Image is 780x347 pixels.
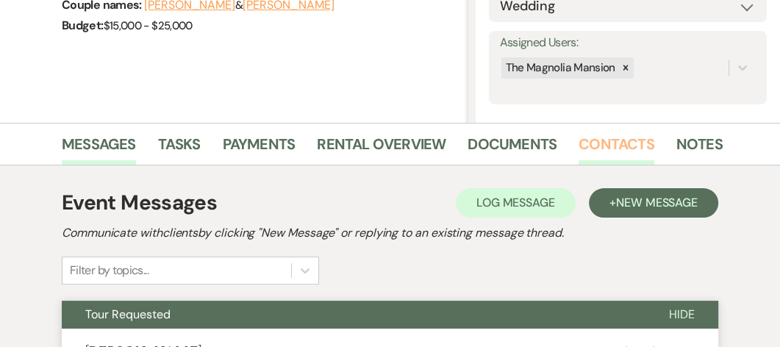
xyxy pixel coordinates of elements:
[70,262,149,279] div: Filter by topics...
[501,57,618,79] div: The Magnolia Mansion
[62,301,645,329] button: Tour Requested
[456,188,576,218] button: Log Message
[104,18,193,33] span: $15,000 - $25,000
[476,195,555,210] span: Log Message
[62,18,104,33] span: Budget:
[645,301,718,329] button: Hide
[500,32,756,54] label: Assigned Users:
[468,132,557,165] a: Documents
[223,132,296,165] a: Payments
[317,132,446,165] a: Rental Overview
[62,224,718,242] h2: Communicate with clients by clicking "New Message" or replying to an existing message thread.
[62,132,136,165] a: Messages
[669,307,695,322] span: Hide
[85,307,171,322] span: Tour Requested
[676,132,723,165] a: Notes
[62,187,217,218] h1: Event Messages
[589,188,718,218] button: +New Message
[579,132,654,165] a: Contacts
[158,132,201,165] a: Tasks
[616,195,698,210] span: New Message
